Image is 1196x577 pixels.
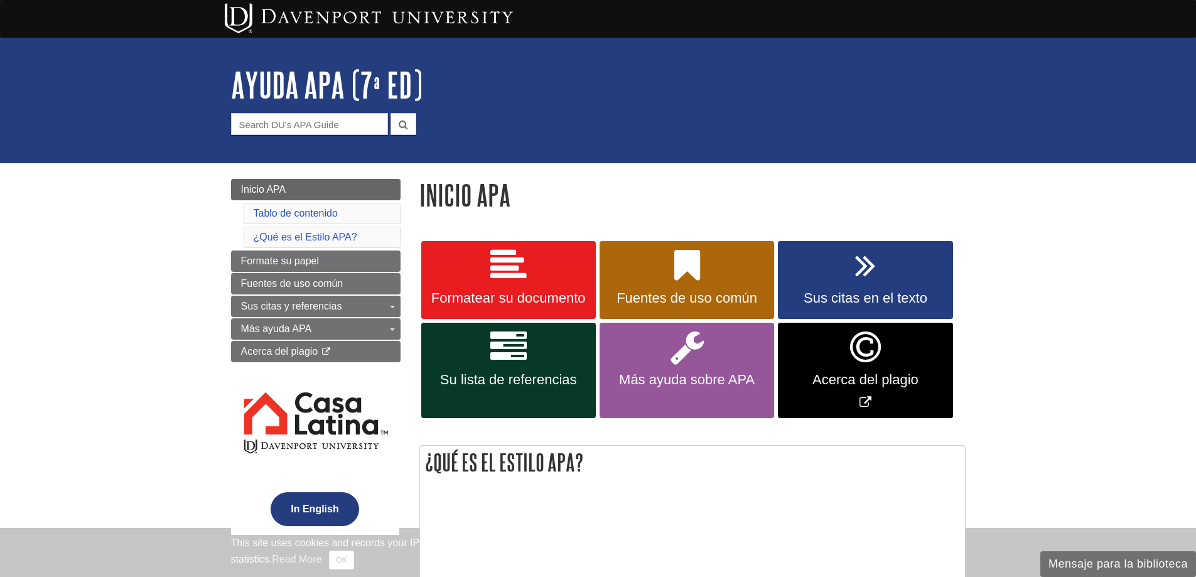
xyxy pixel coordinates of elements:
a: Su lista de referencias [421,323,596,419]
a: AYUDA APA (7ª ED) [231,65,423,104]
a: Tablo de contenido [254,208,338,218]
a: ¿Qué es el Estilo APA? [254,232,357,242]
a: Inicio APA [231,179,401,200]
a: Formatear su documento [421,241,596,319]
a: Acerca del plagio [231,341,401,362]
a: Link opens in new window [778,323,952,419]
span: Acerca del plagio [241,346,318,357]
a: Más ayuda APA [231,318,401,340]
span: Fuentes de uso común [609,290,765,306]
a: Fuentes de uso común [231,273,401,294]
span: Formatear su documento [431,290,586,306]
button: In English [271,492,358,526]
button: Mensaje para la biblioteca [1040,551,1196,577]
span: Inicio APA [241,184,286,195]
a: Fuentes de uso común [600,241,774,319]
span: Sus citas y referencias [241,301,342,311]
h1: Inicio APA [419,179,966,211]
span: Sus citas en el texto [787,290,943,306]
img: Davenport University [225,3,513,33]
a: Sus citas y referencias [231,296,401,317]
div: Guide Page Menu [231,179,401,547]
a: Más ayuda sobre APA [600,323,774,419]
input: Search DU's APA Guide [231,113,388,135]
span: Acerca del plagio [787,372,943,388]
h2: ¿Qué es el Estilo APA? [420,446,965,479]
span: Su lista de referencias [431,372,586,388]
span: Más ayuda sobre APA [609,372,765,388]
a: Sus citas en el texto [778,241,952,319]
span: Más ayuda APA [241,323,312,334]
a: Formate su papel [231,251,401,272]
span: Formate su papel [241,256,320,266]
span: Fuentes de uso común [241,278,343,289]
i: This link opens in a new window [321,348,331,356]
a: In English [267,504,362,514]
